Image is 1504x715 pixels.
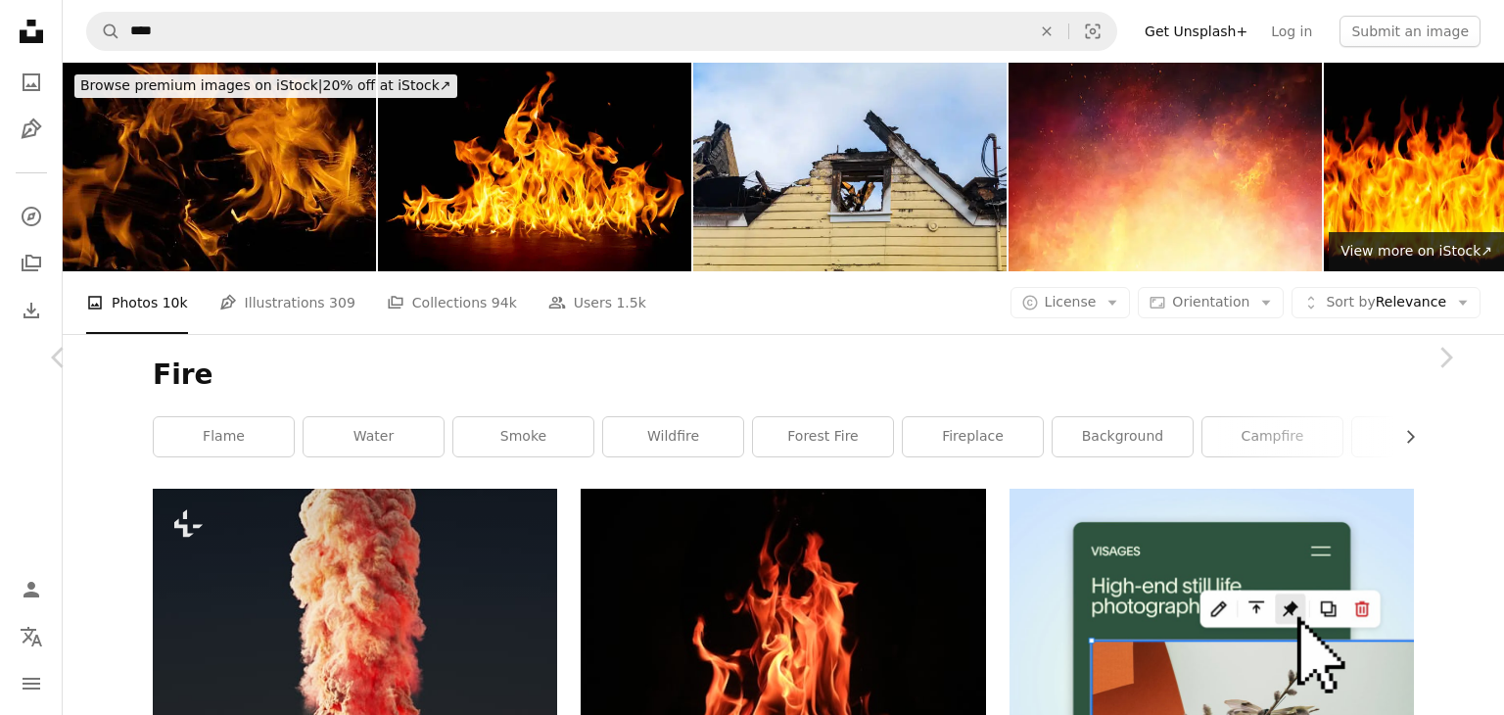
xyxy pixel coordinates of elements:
a: fireplace [903,417,1043,456]
a: wildfire [603,417,743,456]
img: Burnt Building Exterior [693,63,1007,271]
a: Log in [1259,16,1324,47]
a: Get Unsplash+ [1133,16,1259,47]
button: Search Unsplash [87,13,120,50]
a: Illustrations 309 [219,271,355,334]
a: Illustrations [12,110,51,149]
span: 20% off at iStock ↗ [80,77,451,93]
span: 94k [492,292,517,313]
span: Browse premium images on iStock | [80,77,322,93]
a: Browse premium images on iStock|20% off at iStock↗ [63,63,469,110]
a: Log in / Sign up [12,570,51,609]
a: Photos [12,63,51,102]
button: License [1010,287,1131,318]
span: 1.5k [616,292,645,313]
a: Explore [12,197,51,236]
a: lava [1352,417,1492,456]
a: Collections 94k [387,271,517,334]
button: Sort byRelevance [1292,287,1480,318]
button: Clear [1025,13,1068,50]
span: 309 [329,292,355,313]
a: View more on iStock↗ [1329,232,1504,271]
a: smoke [453,417,593,456]
button: Menu [12,664,51,703]
a: Next [1386,263,1504,452]
span: Relevance [1326,293,1446,312]
form: Find visuals sitewide [86,12,1117,51]
span: License [1045,294,1097,310]
a: flame [154,417,294,456]
span: View more on iStock ↗ [1340,243,1492,259]
img: Fire burning [63,63,376,271]
span: Orientation [1172,294,1249,310]
a: campfire [1202,417,1342,456]
img: fire png burning flame Isolated on a black background [378,63,691,271]
a: Collections [12,244,51,283]
a: red fire digital wallpaper [581,614,985,632]
button: Visual search [1069,13,1116,50]
button: Submit an image [1339,16,1480,47]
span: Sort by [1326,294,1375,310]
img: Big Fire or Explosion with yellow, orange and red flames and sparks [1009,63,1322,271]
a: forest fire [753,417,893,456]
button: Orientation [1138,287,1284,318]
a: background [1053,417,1193,456]
button: Language [12,617,51,656]
h1: Fire [153,357,1414,393]
a: water [304,417,444,456]
a: Users 1.5k [548,271,646,334]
